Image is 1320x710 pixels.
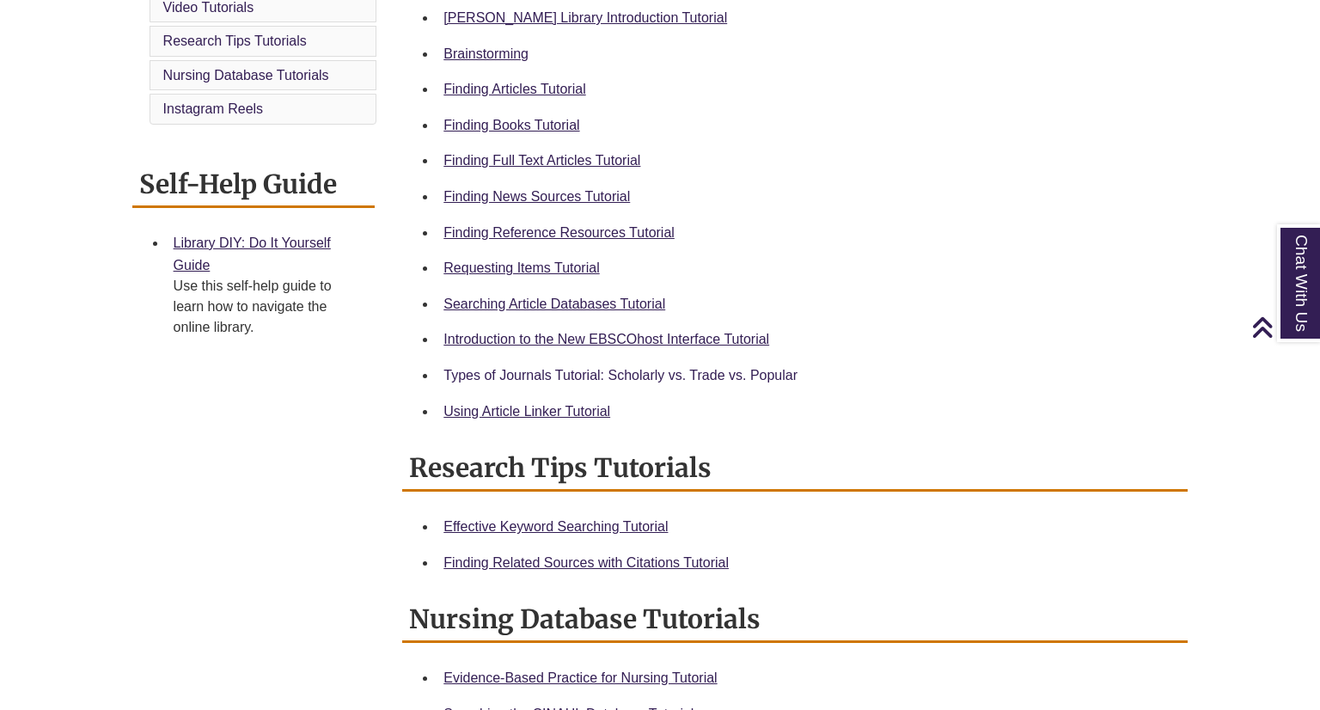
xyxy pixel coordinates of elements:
[443,189,630,204] a: Finding News Sources Tutorial
[443,118,579,132] a: Finding Books Tutorial
[443,519,668,534] a: Effective Keyword Searching Tutorial
[174,236,331,272] a: Library DIY: Do It Yourself Guide
[443,404,610,419] a: Using Article Linker Tutorial
[443,368,797,383] a: Types of Journals Tutorial: Scholarly vs. Trade vs. Popular
[443,555,729,570] a: Finding Related Sources with Citations Tutorial
[402,597,1188,643] h2: Nursing Database Tutorials
[1251,315,1316,339] a: Back to Top
[443,332,769,346] a: Introduction to the New EBSCOhost Interface Tutorial
[402,446,1188,492] h2: Research Tips Tutorials
[443,225,675,240] a: Finding Reference Resources Tutorial
[443,297,665,311] a: Searching Article Databases Tutorial
[443,260,599,275] a: Requesting Items Tutorial
[443,10,727,25] a: [PERSON_NAME] Library Introduction Tutorial
[132,162,376,208] h2: Self-Help Guide
[443,670,717,685] a: Evidence-Based Practice for Nursing Tutorial
[163,101,264,116] a: Instagram Reels
[163,68,329,83] a: Nursing Database Tutorials
[443,82,585,96] a: Finding Articles Tutorial
[443,46,529,61] a: Brainstorming
[443,153,640,168] a: Finding Full Text Articles Tutorial
[163,34,307,48] a: Research Tips Tutorials
[174,276,362,338] div: Use this self-help guide to learn how to navigate the online library.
